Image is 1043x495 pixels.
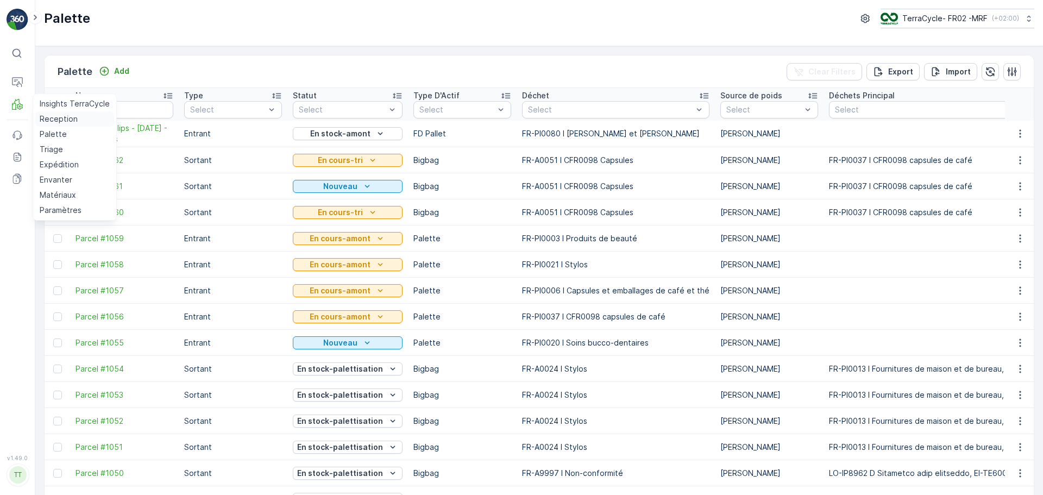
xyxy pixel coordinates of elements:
[293,180,403,193] button: Nouveau
[715,330,824,356] td: [PERSON_NAME]
[715,252,824,278] td: [PERSON_NAME]
[76,123,173,145] span: FD733 - Philips - [DATE] - 24 palettes
[53,417,62,425] div: Toggle Row Selected
[808,66,856,77] p: Clear Filters
[408,356,517,382] td: Bigbag
[715,121,824,147] td: [PERSON_NAME]
[76,259,173,270] a: Parcel #1058
[293,441,403,454] button: En stock-palettisation
[408,173,517,199] td: Bigbag
[293,258,403,271] button: En cours-amont
[408,304,517,330] td: Palette
[408,252,517,278] td: Palette
[7,463,28,486] button: TT
[715,173,824,199] td: [PERSON_NAME]
[715,434,824,460] td: [PERSON_NAME]
[179,434,287,460] td: Sortant
[888,66,913,77] p: Export
[293,127,403,140] button: En stock-amont
[53,339,62,347] div: Toggle Row Selected
[179,199,287,225] td: Sortant
[310,311,370,322] p: En cours-amont
[517,330,715,356] td: FR-PI0020 I Soins bucco-dentaires
[53,469,62,478] div: Toggle Row Selected
[408,225,517,252] td: Palette
[293,154,403,167] button: En cours-tri
[787,63,862,80] button: Clear Filters
[517,278,715,304] td: FR-PI0006 I Capsules et emballages de café et thé
[76,416,173,427] a: Parcel #1052
[293,90,317,101] p: Statut
[293,336,403,349] button: Nouveau
[53,234,62,243] div: Toggle Row Selected
[9,466,27,484] div: TT
[310,128,370,139] p: En stock-amont
[53,286,62,295] div: Toggle Row Selected
[408,121,517,147] td: FD Pallet
[53,260,62,269] div: Toggle Row Selected
[297,390,383,400] p: En stock-palettisation
[53,312,62,321] div: Toggle Row Selected
[7,9,28,30] img: logo
[76,442,173,453] a: Parcel #1051
[323,181,357,192] p: Nouveau
[179,225,287,252] td: Entrant
[179,173,287,199] td: Sortant
[76,390,173,400] span: Parcel #1053
[408,382,517,408] td: Bigbag
[924,63,977,80] button: Import
[179,252,287,278] td: Entrant
[293,284,403,297] button: En cours-amont
[419,104,494,115] p: Select
[992,14,1019,23] p: ( +02:00 )
[76,285,173,296] a: Parcel #1057
[715,356,824,382] td: [PERSON_NAME]
[76,311,173,322] span: Parcel #1056
[76,468,173,479] a: Parcel #1050
[76,337,173,348] span: Parcel #1055
[293,389,403,402] button: En stock-palettisation
[517,356,715,382] td: FR-A0024 I Stylos
[881,9,1034,28] button: TerraCycle- FR02 -MRF(+02:00)
[715,382,824,408] td: [PERSON_NAME]
[517,408,715,434] td: FR-A0024 I Stylos
[310,233,370,244] p: En cours-amont
[715,304,824,330] td: [PERSON_NAME]
[179,121,287,147] td: Entrant
[76,155,173,166] a: Parcel #1062
[318,155,363,166] p: En cours-tri
[408,278,517,304] td: Palette
[7,455,28,461] span: v 1.49.0
[53,443,62,452] div: Toggle Row Selected
[517,382,715,408] td: FR-A0024 I Stylos
[76,181,173,192] a: Parcel #1061
[413,90,460,101] p: Type D'Actif
[726,104,801,115] p: Select
[293,362,403,375] button: En stock-palettisation
[76,233,173,244] a: Parcel #1059
[179,147,287,173] td: Sortant
[946,66,971,77] p: Import
[293,232,403,245] button: En cours-amont
[715,278,824,304] td: [PERSON_NAME]
[297,468,383,479] p: En stock-palettisation
[76,207,173,218] span: Parcel #1060
[517,304,715,330] td: FR-PI0037 I CFR0098 capsules de café
[184,90,203,101] p: Type
[76,123,173,145] a: FD733 - Philips - 20.08.2025 - 24 palettes
[408,434,517,460] td: Bigbag
[715,225,824,252] td: [PERSON_NAME]
[179,408,287,434] td: Sortant
[408,330,517,356] td: Palette
[715,408,824,434] td: [PERSON_NAME]
[53,365,62,373] div: Toggle Row Selected
[517,252,715,278] td: FR-PI0021 I Stylos
[44,10,90,27] p: Palette
[408,199,517,225] td: Bigbag
[76,90,93,101] p: Nom
[293,206,403,219] button: En cours-tri
[58,64,92,79] p: Palette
